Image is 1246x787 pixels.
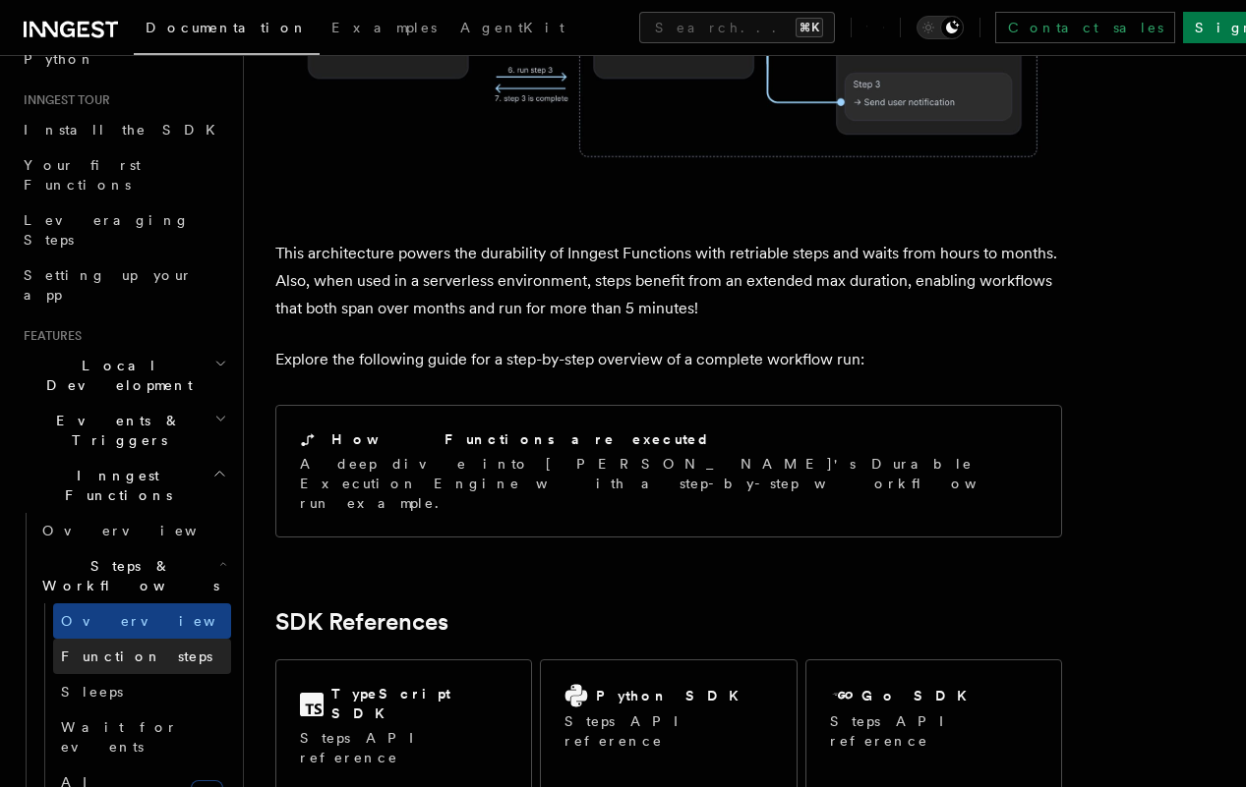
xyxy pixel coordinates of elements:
p: This architecture powers the durability of Inngest Functions with retriable steps and waits from ... [275,240,1062,322]
span: Steps & Workflows [34,556,219,595]
span: Overview [61,613,264,629]
a: How Functions are executedA deep dive into [PERSON_NAME]'s Durable Execution Engine with a step-b... [275,405,1062,537]
span: Leveraging Steps [24,212,190,248]
button: Search...⌘K [639,12,835,43]
a: Examples [320,6,448,53]
a: Setting up your app [16,257,231,312]
span: Local Development [16,356,214,395]
p: Steps API reference [830,711,1038,751]
span: Function steps [61,648,212,664]
h2: Python SDK [596,686,750,705]
span: Setting up your app [24,267,193,303]
h2: TypeScript SDK [331,684,507,723]
span: Python [24,51,95,67]
button: Steps & Workflows [34,548,231,603]
span: Your first Functions [24,157,141,193]
span: Features [16,328,82,344]
a: Python [16,41,231,77]
button: Toggle dark mode [917,16,964,39]
a: Wait for events [53,709,231,764]
span: Documentation [146,20,308,35]
a: Your first Functions [16,147,231,202]
a: AgentKit [448,6,576,53]
a: Overview [34,513,231,548]
span: Events & Triggers [16,411,214,450]
a: Overview [53,603,231,639]
p: Explore the following guide for a step-by-step overview of a complete workflow run: [275,346,1062,373]
span: Install the SDK [24,122,227,138]
button: Inngest Functions [16,458,231,513]
a: Function steps [53,639,231,674]
a: Contact sales [995,12,1175,43]
kbd: ⌘K [796,18,823,37]
h2: How Functions are executed [331,429,711,449]
a: Documentation [134,6,320,55]
span: Wait for events [61,719,178,755]
p: Steps API reference [564,711,772,751]
span: Sleeps [61,684,123,700]
span: Overview [42,523,245,538]
span: Inngest Functions [16,466,212,505]
span: Inngest tour [16,92,110,108]
span: Examples [331,20,437,35]
a: Leveraging Steps [16,202,231,257]
p: Steps API reference [300,728,507,767]
button: Local Development [16,348,231,403]
a: SDK References [275,608,448,636]
span: AgentKit [460,20,564,35]
button: Events & Triggers [16,403,231,458]
p: A deep dive into [PERSON_NAME]'s Durable Execution Engine with a step-by-step workflow run example. [300,454,1038,513]
a: Install the SDK [16,112,231,147]
a: Sleeps [53,674,231,709]
h2: Go SDK [861,686,979,705]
